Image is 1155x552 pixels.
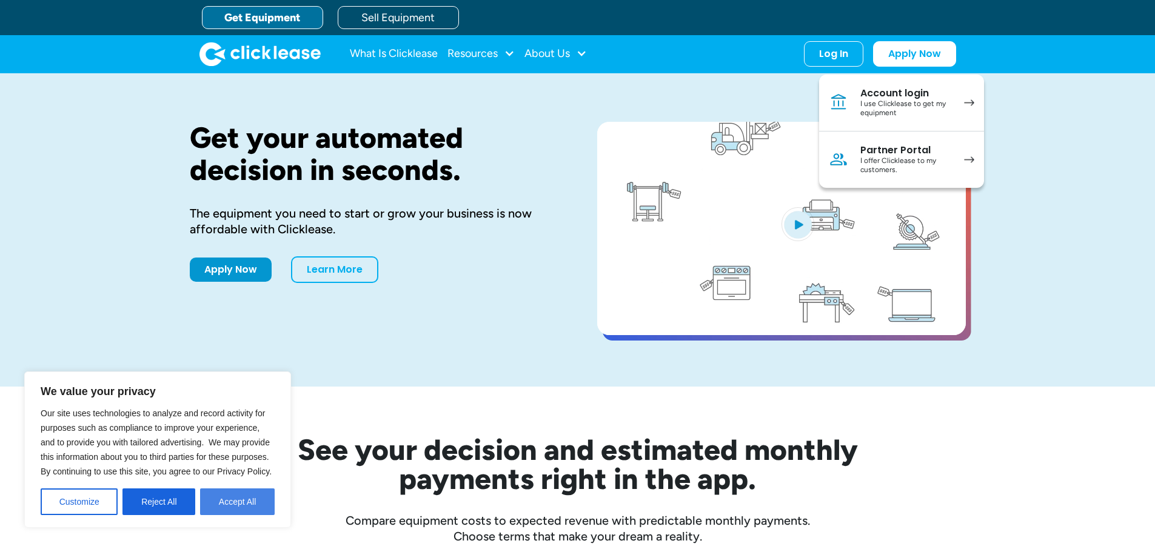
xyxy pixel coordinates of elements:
a: What Is Clicklease [350,42,438,66]
div: Compare equipment costs to expected revenue with predictable monthly payments. Choose terms that ... [190,513,966,544]
div: Partner Portal [860,144,952,156]
nav: Log In [819,75,984,188]
div: I use Clicklease to get my equipment [860,99,952,118]
div: Log In [819,48,848,60]
div: We value your privacy [24,371,291,528]
a: Apply Now [873,41,956,67]
h1: Get your automated decision in seconds. [190,122,558,186]
img: Person icon [829,150,848,169]
img: arrow [964,156,974,163]
a: Sell Equipment [338,6,459,29]
button: Customize [41,488,118,515]
div: Account login [860,87,952,99]
h2: See your decision and estimated monthly payments right in the app. [238,435,917,493]
img: Bank icon [829,93,848,112]
a: Apply Now [190,258,272,282]
p: We value your privacy [41,384,275,399]
img: Blue play button logo on a light blue circular background [782,207,814,241]
img: Clicklease logo [199,42,321,66]
a: open lightbox [597,122,966,335]
span: Our site uses technologies to analyze and record activity for purposes such as compliance to impr... [41,408,272,476]
div: Resources [447,42,515,66]
button: Accept All [200,488,275,515]
button: Reject All [122,488,195,515]
a: Partner PortalI offer Clicklease to my customers. [819,131,984,188]
a: home [199,42,321,66]
a: Get Equipment [202,6,323,29]
a: Learn More [291,256,378,283]
div: I offer Clicklease to my customers. [860,156,952,175]
div: About Us [524,42,587,66]
div: The equipment you need to start or grow your business is now affordable with Clicklease. [190,205,558,237]
img: arrow [964,99,974,106]
a: Account loginI use Clicklease to get my equipment [819,75,984,131]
